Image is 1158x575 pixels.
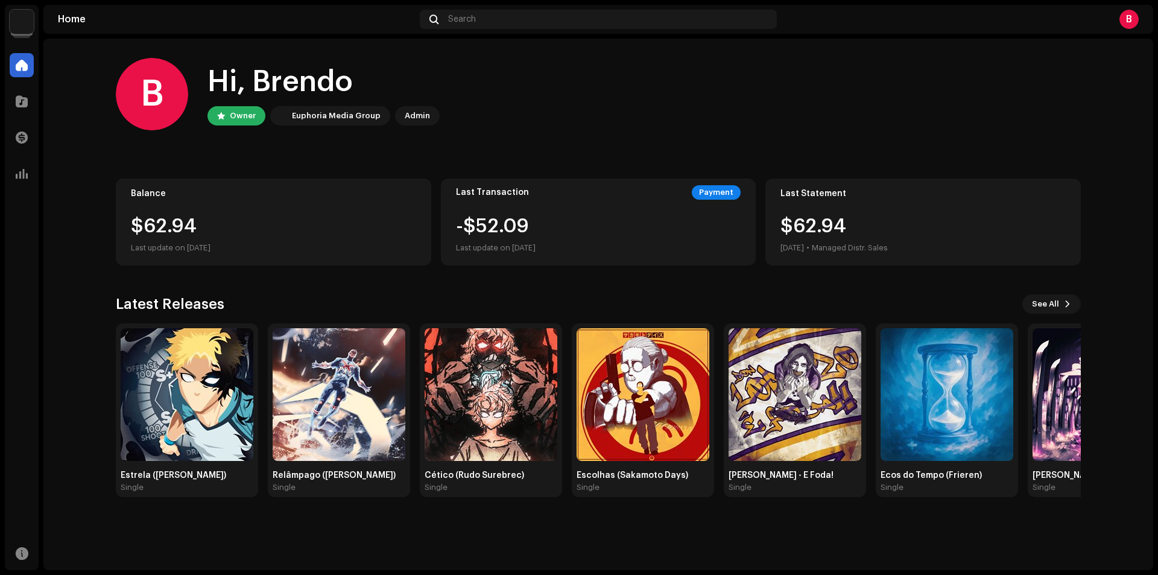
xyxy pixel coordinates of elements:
div: Euphoria Media Group [292,109,381,123]
div: Hi, Brendo [207,63,440,101]
div: Relâmpago ([PERSON_NAME]) [273,471,405,480]
div: Ecos do Tempo (Frieren) [881,471,1013,480]
h3: Latest Releases [116,294,224,314]
button: See All [1022,294,1081,314]
div: [DATE] [780,241,804,255]
div: [PERSON_NAME] - É Foda! [729,471,861,480]
re-o-card-value: Balance [116,179,431,265]
div: Single [577,483,600,492]
div: • [806,241,809,255]
div: Single [273,483,296,492]
div: Single [729,483,751,492]
div: B [116,58,188,130]
div: Cético (Rudo Surebrec) [425,471,557,480]
span: Search [448,14,476,24]
div: Single [881,483,903,492]
img: c77eb689-d610-49e7-8e1f-c63567f604a2 [273,328,405,461]
div: Home [58,14,415,24]
re-o-card-value: Last Statement [765,179,1081,265]
span: See All [1032,292,1059,316]
div: Single [121,483,144,492]
div: Payment [692,185,741,200]
img: 847517d8-fed8-45f3-9be8-87c431d9500a [121,328,253,461]
div: Owner [230,109,256,123]
div: Last update on [DATE] [456,241,536,255]
div: Managed Distr. Sales [812,241,888,255]
div: Admin [405,109,430,123]
img: c16f16d1-b103-48f8-9cb8-389c09ddfaba [577,328,709,461]
div: Estrela ([PERSON_NAME]) [121,471,253,480]
img: de0d2825-999c-4937-b35a-9adca56ee094 [10,10,34,34]
img: 09eba40c-94b9-42c9-9f8b-007d3b3db50c [881,328,1013,461]
img: de0d2825-999c-4937-b35a-9adca56ee094 [273,109,287,123]
div: B [1119,10,1139,29]
div: Last update on [DATE] [131,241,416,255]
div: Balance [131,189,416,199]
div: Last Transaction [456,188,529,197]
img: c8f8c3f5-90f7-4066-8054-73ab5f795891 [729,328,861,461]
img: 76e7bed7-cc0e-44fe-8761-32815081ec14 [425,328,557,461]
div: Escolhas (Sakamoto Days) [577,471,709,480]
div: Single [425,483,448,492]
div: Last Statement [780,189,1066,199]
div: Single [1033,483,1055,492]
